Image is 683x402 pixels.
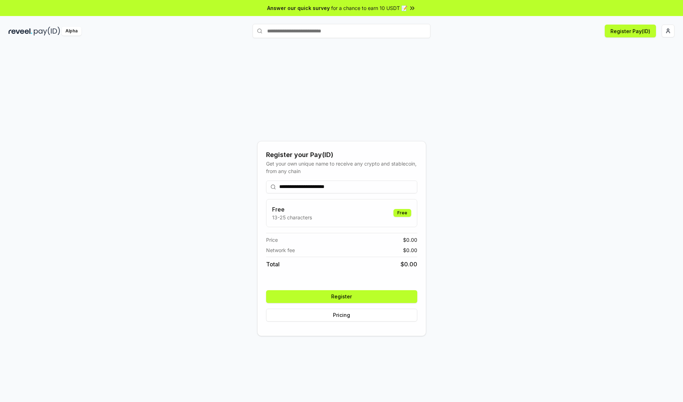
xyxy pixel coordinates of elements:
[266,290,417,303] button: Register
[605,25,656,37] button: Register Pay(ID)
[34,27,60,36] img: pay_id
[266,160,417,175] div: Get your own unique name to receive any crypto and stablecoin, from any chain
[272,205,312,214] h3: Free
[266,236,278,244] span: Price
[9,27,32,36] img: reveel_dark
[266,246,295,254] span: Network fee
[266,309,417,322] button: Pricing
[266,150,417,160] div: Register your Pay(ID)
[393,209,411,217] div: Free
[272,214,312,221] p: 13-25 characters
[401,260,417,268] span: $ 0.00
[266,260,280,268] span: Total
[331,4,407,12] span: for a chance to earn 10 USDT 📝
[62,27,81,36] div: Alpha
[403,236,417,244] span: $ 0.00
[403,246,417,254] span: $ 0.00
[267,4,330,12] span: Answer our quick survey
